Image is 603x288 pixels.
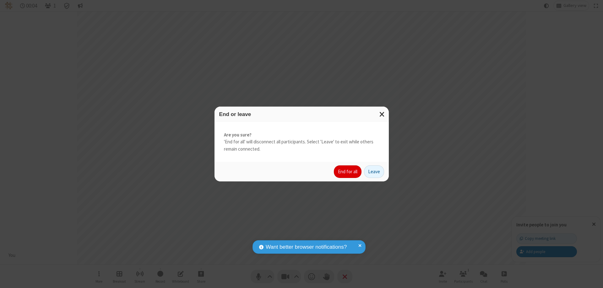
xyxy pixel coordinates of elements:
span: Want better browser notifications? [266,243,347,251]
button: End for all [334,165,361,178]
strong: Are you sure? [224,131,379,139]
button: Close modal [376,107,389,122]
h3: End or leave [219,111,384,117]
div: 'End for all' will disconnect all participants. Select 'Leave' to exit while others remain connec... [215,122,389,162]
button: Leave [364,165,384,178]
